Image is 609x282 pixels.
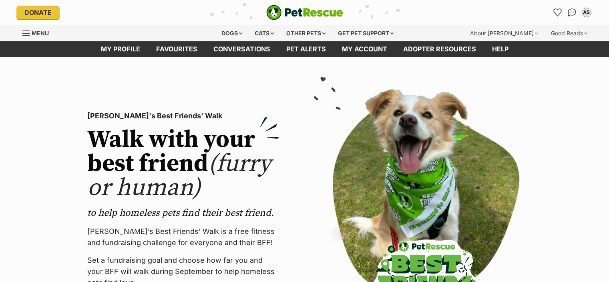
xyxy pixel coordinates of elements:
[464,25,544,41] div: About [PERSON_NAME]
[334,41,395,57] a: My account
[484,41,517,57] a: Help
[93,41,148,57] a: My profile
[266,5,343,20] img: logo-e224e6f780fb5917bec1dbf3a21bbac754714ae5b6737aabdf751b685950b380.svg
[568,8,576,16] img: chat-41dd97257d64d25036548639549fe6c8038ab92f7586957e7f3b1b290dea8141.svg
[205,41,278,57] a: conversations
[87,110,279,122] p: [PERSON_NAME]'s Best Friends' Walk
[332,25,399,41] div: Get pet support
[395,41,484,57] a: Adopter resources
[32,30,49,37] span: Menu
[87,128,279,200] h2: Walk with your best friend
[281,25,331,41] div: Other pets
[583,8,591,16] div: AS
[545,25,593,41] div: Good Reads
[22,25,54,40] a: Menu
[278,41,334,57] a: Pet alerts
[580,6,593,19] button: My account
[266,5,343,20] a: PetRescue
[551,6,593,19] ul: Account quick links
[566,6,579,19] a: Conversations
[551,6,564,19] a: Favourites
[16,6,60,19] a: Donate
[87,226,279,248] p: [PERSON_NAME]’s Best Friends' Walk is a free fitness and fundraising challenge for everyone and t...
[87,207,279,219] p: to help homeless pets find their best friend.
[148,41,205,57] a: Favourites
[216,25,248,41] div: Dogs
[249,25,279,41] div: Cats
[87,149,271,203] span: (furry or human)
